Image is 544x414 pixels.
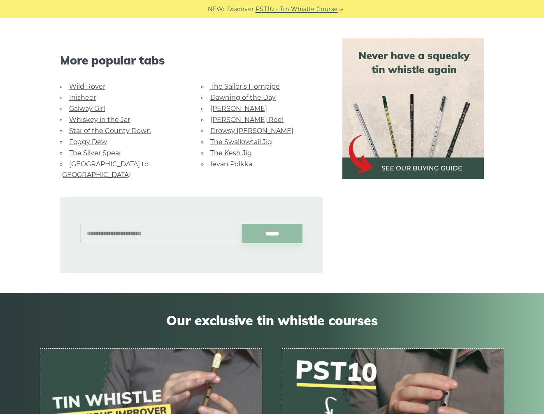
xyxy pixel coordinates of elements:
a: Ievan Polkka [210,160,252,168]
span: Our exclusive tin whistle courses [40,313,504,328]
span: Discover [227,5,254,14]
a: The Kesh Jig [210,149,252,157]
a: The Silver Spear [69,149,121,157]
a: [PERSON_NAME] Reel [210,116,284,124]
a: [PERSON_NAME] [210,105,267,113]
a: Drowsy [PERSON_NAME] [210,127,293,135]
a: Wild Rover [69,83,105,90]
img: tin whistle buying guide [342,38,484,179]
a: The Swallowtail Jig [210,138,272,146]
a: [GEOGRAPHIC_DATA] to [GEOGRAPHIC_DATA] [60,160,149,179]
a: Whiskey in the Jar [69,116,130,124]
a: Inisheer [69,94,96,101]
a: Dawning of the Day [210,94,276,101]
span: More popular tabs [60,53,323,67]
span: NEW: [208,5,225,14]
a: Foggy Dew [69,138,107,146]
a: Galway Girl [69,105,105,113]
a: The Sailor’s Hornpipe [210,83,280,90]
a: Star of the County Down [69,127,151,135]
a: PST10 - Tin Whistle Course [256,5,338,14]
